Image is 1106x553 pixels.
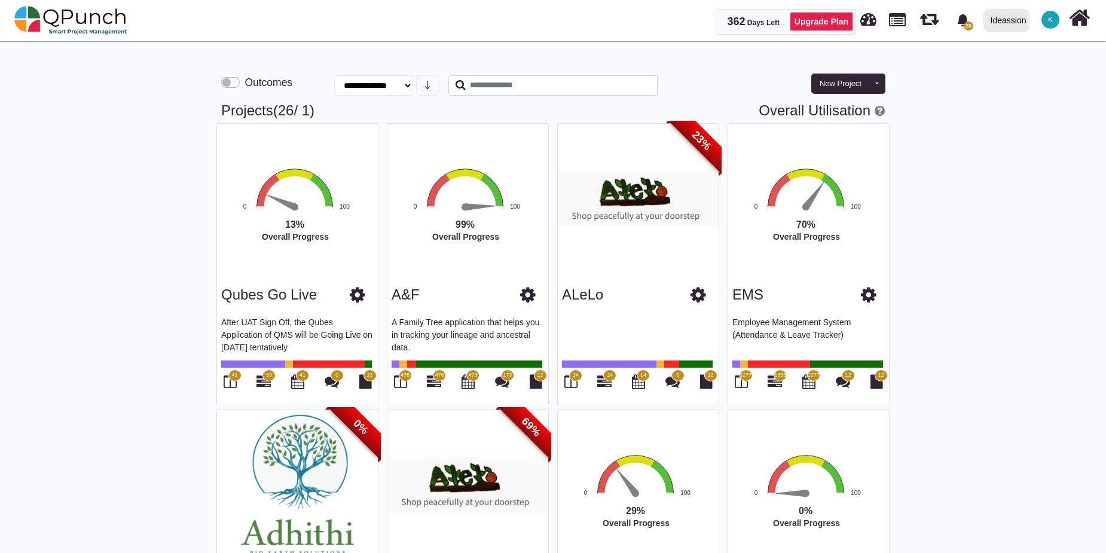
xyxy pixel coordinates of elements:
[773,518,840,528] text: Overall Progress
[224,374,237,389] i: Board
[392,316,544,352] p: A Family Tree application that helps you in tracking your lineage and ancestral data.
[335,371,338,380] span: 0
[584,490,588,496] text: 0
[325,374,339,389] i: Punch Discussions
[510,203,520,210] text: 100
[427,379,441,389] a: 476
[221,316,374,352] p: After UAT Sign Off, the Qubes Application of QMS will be Going Live on [DATE] tentatively
[537,371,543,380] span: 12
[14,2,127,38] img: qpunch-sp.fa6292f.png
[773,232,840,242] text: Overall Progress
[680,490,691,496] text: 100
[427,374,441,389] i: Gantt
[300,371,305,380] span: 41
[790,12,853,31] a: Upgrade Plan
[640,371,646,380] span: 14
[920,6,939,26] span: Iteration
[725,167,911,278] svg: Interactive chart
[465,203,496,211] path: 99 %. Speed.
[221,286,317,303] a: Qubes Go Live
[423,80,432,90] svg: arrow down
[328,394,394,460] span: 0%
[768,374,782,389] i: Gantt
[735,374,748,389] i: Board
[214,167,399,278] div: Overall Progress. Highcharts interactive chart.
[889,8,906,26] span: Projects
[759,102,870,118] a: Overall Utilisation
[435,371,444,380] span: 476
[384,167,570,278] div: Overall Progress. Highcharts interactive chart.
[498,394,564,460] span: 69%
[808,371,820,380] span: 1277
[740,371,751,380] span: 1277
[851,490,861,496] text: 100
[245,75,292,90] label: Outcomes
[845,371,851,380] span: 12
[265,192,296,210] path: 13 %. Speed.
[725,167,911,278] div: Overall Progress. Highcharts interactive chart.
[221,102,885,120] h3: Projects )
[1048,16,1053,23] span: K
[978,1,1034,40] a: Ideassion
[462,374,475,389] i: Calendar
[340,203,350,210] text: 100
[668,108,735,174] span: 23%
[432,232,499,242] text: Overall Progress
[775,490,806,497] path: 0 %. Speed.
[266,371,272,380] span: 53
[231,371,237,380] span: 41
[392,286,420,303] a: A&F
[991,10,1026,31] div: Ideassion
[836,374,850,389] i: Punch Discussions
[401,371,410,380] span: 476
[562,286,603,303] a: aLeLo
[878,371,884,380] span: 12
[1069,7,1090,29] i: Home
[952,9,973,30] div: Notification
[262,232,329,242] text: Overall Progress
[732,316,885,352] p: Employee Management System (Attendance & Leave Tracker)
[747,19,780,27] span: Days Left
[732,286,763,303] a: EMS
[632,374,645,389] i: Calendar
[732,286,763,304] h3: EMS
[256,374,271,389] i: Gantt
[700,374,713,389] i: Document Library
[607,371,613,380] span: 14
[562,286,603,304] h3: aLeLo
[416,75,439,96] button: arrow down
[707,371,713,380] span: 12
[597,379,612,389] a: 14
[860,7,876,25] span: Dashboard
[564,374,578,389] i: Board
[676,371,679,380] span: 0
[727,16,745,28] span: 362
[392,286,420,304] h3: A&F
[957,14,969,26] svg: bell fill
[384,167,570,278] svg: Interactive chart
[802,374,815,389] i: Calendar
[597,374,612,389] i: Gantt
[359,374,372,389] i: Document Library
[572,371,578,380] span: 14
[665,374,680,389] i: Punch Discussions
[221,286,317,304] h3: Qubes Go Live
[414,203,417,210] text: 0
[796,219,815,230] text: 70%
[799,506,812,516] text: 0%
[811,74,870,94] button: New Project
[256,379,271,389] a: 53
[754,203,758,210] text: 0
[626,506,645,516] text: 29%
[603,518,670,528] text: Overall Progress
[774,371,786,380] span: 1338
[456,219,475,230] text: 99%
[394,374,407,389] i: Board
[870,102,885,118] a: Help
[294,102,310,118] span: Archived
[851,203,861,210] text: 100
[291,374,304,389] i: Calendar
[243,203,247,210] text: 0
[273,102,294,118] span: Active
[530,374,542,389] i: Document Library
